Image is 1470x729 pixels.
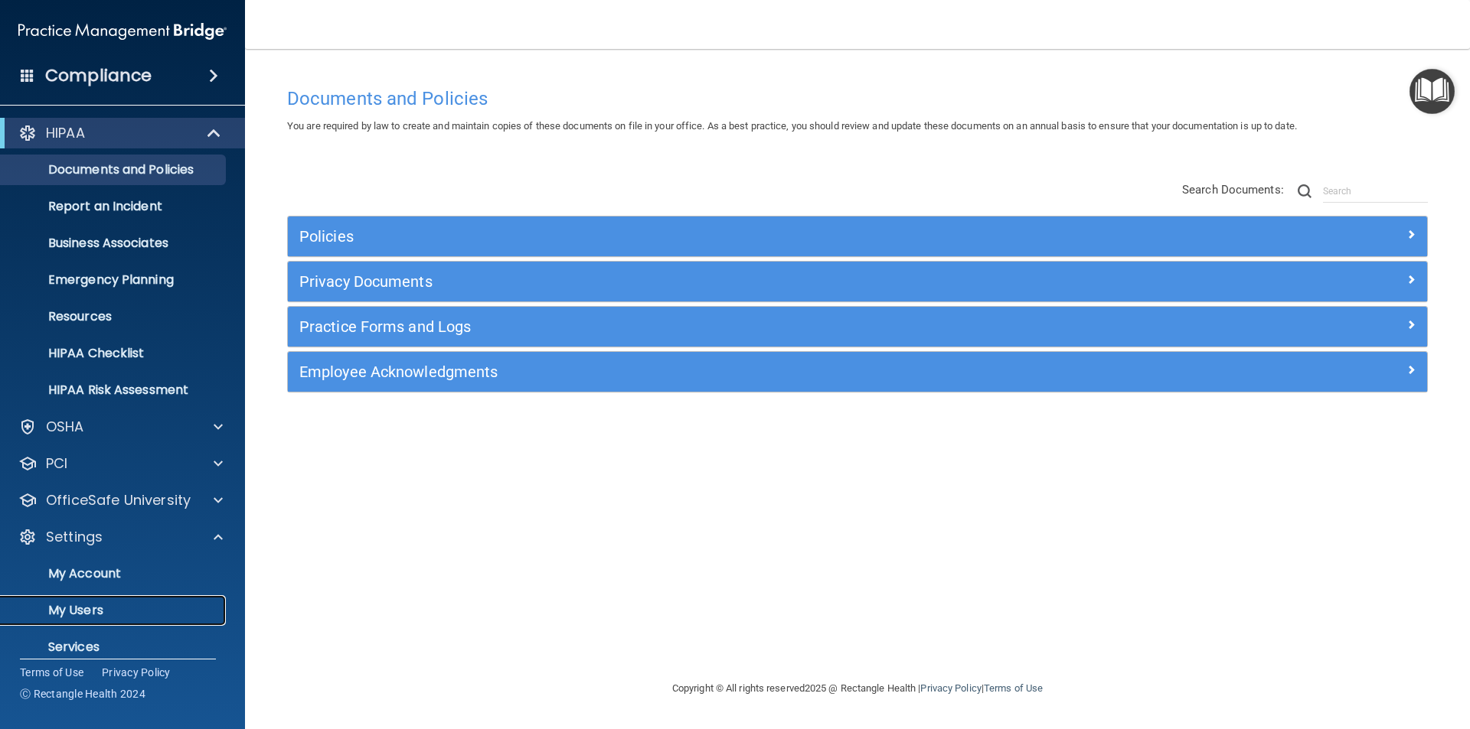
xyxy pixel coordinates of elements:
[10,309,219,324] p: Resources
[46,528,103,546] p: Settings
[287,120,1297,132] span: You are required by law to create and maintain copies of these documents on file in your office. ...
[299,269,1416,294] a: Privacy Documents
[102,665,171,680] a: Privacy Policy
[10,272,219,288] p: Emergency Planning
[1410,69,1455,114] button: Open Resource Center
[299,314,1416,339] a: Practice Forms and Logs
[578,664,1137,713] div: Copyright © All rights reserved 2025 @ Rectangle Health | |
[18,491,223,509] a: OfficeSafe University
[10,346,219,361] p: HIPAA Checklist
[10,382,219,398] p: HIPAA Risk Assessment
[920,682,981,694] a: Privacy Policy
[20,686,145,701] span: Ⓒ Rectangle Health 2024
[18,454,223,473] a: PCI
[299,228,1131,245] h5: Policies
[45,65,152,86] h4: Compliance
[10,566,219,581] p: My Account
[287,89,1428,109] h4: Documents and Policies
[299,363,1131,380] h5: Employee Acknowledgments
[299,273,1131,290] h5: Privacy Documents
[20,665,83,680] a: Terms of Use
[299,360,1416,384] a: Employee Acknowledgments
[46,124,85,142] p: HIPAA
[18,124,222,142] a: HIPAA
[10,640,219,655] p: Services
[1298,184,1312,198] img: ic-search.3b580494.png
[46,418,84,436] p: OSHA
[18,16,227,47] img: PMB logo
[18,528,223,546] a: Settings
[299,318,1131,335] h5: Practice Forms and Logs
[984,682,1043,694] a: Terms of Use
[1182,183,1284,197] span: Search Documents:
[10,236,219,251] p: Business Associates
[18,418,223,436] a: OSHA
[46,491,191,509] p: OfficeSafe University
[46,454,67,473] p: PCI
[10,603,219,618] p: My Users
[10,162,219,177] p: Documents and Policies
[1323,180,1428,203] input: Search
[10,199,219,214] p: Report an Incident
[299,224,1416,249] a: Policies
